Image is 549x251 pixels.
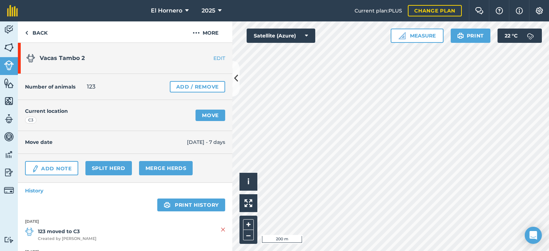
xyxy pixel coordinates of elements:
[244,199,252,207] img: Four arrows, one pointing top left, one top right, one bottom right and the last bottom left
[408,5,462,16] a: Change plan
[18,183,232,199] a: History
[4,167,14,178] img: svg+xml;base64,PD94bWwgdmVyc2lvbj0iMS4wIiBlbmNvZGluZz0idXRmLTgiPz4KPCEtLSBHZW5lcmF0b3I6IEFkb2JlIE...
[157,199,225,211] a: Print history
[391,29,444,43] button: Measure
[239,173,257,191] button: i
[221,225,225,234] img: svg+xml;base64,PHN2ZyB4bWxucz0iaHR0cDovL3d3dy53My5vcmcvMjAwMC9zdmciIHdpZHRoPSIyMiIgaGVpZ2h0PSIzMC...
[25,219,225,225] strong: [DATE]
[399,32,406,39] img: Ruler icon
[40,55,85,61] span: Vacas Tambo 2
[523,29,538,43] img: svg+xml;base64,PD94bWwgdmVyc2lvbj0iMS4wIiBlbmNvZGluZz0idXRmLTgiPz4KPCEtLSBHZW5lcmF0b3I6IEFkb2JlIE...
[243,230,254,240] button: –
[4,24,14,35] img: svg+xml;base64,PD94bWwgdmVyc2lvbj0iMS4wIiBlbmNvZGluZz0idXRmLTgiPz4KPCEtLSBHZW5lcmF0b3I6IEFkb2JlIE...
[25,107,68,115] h4: Current location
[187,138,225,146] span: [DATE] - 7 days
[31,165,39,173] img: svg+xml;base64,PD94bWwgdmVyc2lvbj0iMS4wIiBlbmNvZGluZz0idXRmLTgiPz4KPCEtLSBHZW5lcmF0b3I6IEFkb2JlIE...
[247,29,315,43] button: Satellite (Azure)
[525,227,542,244] div: Open Intercom Messenger
[18,21,55,42] a: Back
[4,185,14,195] img: svg+xml;base64,PD94bWwgdmVyc2lvbj0iMS4wIiBlbmNvZGluZz0idXRmLTgiPz4KPCEtLSBHZW5lcmF0b3I6IEFkb2JlIE...
[25,117,36,124] div: C3
[4,42,14,53] img: svg+xml;base64,PHN2ZyB4bWxucz0iaHR0cDovL3d3dy53My5vcmcvMjAwMC9zdmciIHdpZHRoPSI1NiIgaGVpZ2h0PSI2MC...
[25,138,187,146] h4: Move date
[247,177,249,186] span: i
[139,161,193,175] a: Merge Herds
[25,83,75,91] h4: Number of animals
[4,96,14,106] img: svg+xml;base64,PHN2ZyB4bWxucz0iaHR0cDovL3d3dy53My5vcmcvMjAwMC9zdmciIHdpZHRoPSI1NiIgaGVpZ2h0PSI2MC...
[85,161,132,175] a: Split herd
[25,29,28,37] img: svg+xml;base64,PHN2ZyB4bWxucz0iaHR0cDovL3d3dy53My5vcmcvMjAwMC9zdmciIHdpZHRoPSI5IiBoZWlnaHQ9IjI0Ii...
[87,82,95,91] span: 123
[7,5,18,16] img: fieldmargin Logo
[151,6,182,15] span: El Hornero
[193,29,200,37] img: svg+xml;base64,PHN2ZyB4bWxucz0iaHR0cDovL3d3dy53My5vcmcvMjAwMC9zdmciIHdpZHRoPSIyMCIgaGVpZ2h0PSIyNC...
[498,29,542,43] button: 22 °C
[179,21,232,42] button: More
[4,78,14,89] img: svg+xml;base64,PHN2ZyB4bWxucz0iaHR0cDovL3d3dy53My5vcmcvMjAwMC9zdmciIHdpZHRoPSI1NiIgaGVpZ2h0PSI2MC...
[25,161,78,175] a: Add Note
[243,219,254,230] button: +
[4,236,14,243] img: svg+xml;base64,PD94bWwgdmVyc2lvbj0iMS4wIiBlbmNvZGluZz0idXRmLTgiPz4KPCEtLSBHZW5lcmF0b3I6IEFkb2JlIE...
[38,227,97,235] strong: 123 moved to C3
[355,7,402,15] span: Current plan : PLUS
[25,227,34,236] img: svg+xml;base64,PD94bWwgdmVyc2lvbj0iMS4wIiBlbmNvZGluZz0idXRmLTgiPz4KPCEtLSBHZW5lcmF0b3I6IEFkb2JlIE...
[457,31,464,40] img: svg+xml;base64,PHN2ZyB4bWxucz0iaHR0cDovL3d3dy53My5vcmcvMjAwMC9zdmciIHdpZHRoPSIxOSIgaGVpZ2h0PSIyNC...
[535,7,544,14] img: A cog icon
[26,54,35,62] img: svg+xml;base64,PD94bWwgdmVyc2lvbj0iMS4wIiBlbmNvZGluZz0idXRmLTgiPz4KPCEtLSBHZW5lcmF0b3I6IEFkb2JlIE...
[196,110,225,121] a: Move
[187,55,232,62] a: EDIT
[164,201,170,209] img: svg+xml;base64,PHN2ZyB4bWxucz0iaHR0cDovL3d3dy53My5vcmcvMjAwMC9zdmciIHdpZHRoPSIxOSIgaGVpZ2h0PSIyNC...
[505,29,518,43] span: 22 ° C
[4,60,14,70] img: svg+xml;base64,PD94bWwgdmVyc2lvbj0iMS4wIiBlbmNvZGluZz0idXRmLTgiPz4KPCEtLSBHZW5lcmF0b3I6IEFkb2JlIE...
[4,114,14,124] img: svg+xml;base64,PD94bWwgdmVyc2lvbj0iMS4wIiBlbmNvZGluZz0idXRmLTgiPz4KPCEtLSBHZW5lcmF0b3I6IEFkb2JlIE...
[4,149,14,160] img: svg+xml;base64,PD94bWwgdmVyc2lvbj0iMS4wIiBlbmNvZGluZz0idXRmLTgiPz4KPCEtLSBHZW5lcmF0b3I6IEFkb2JlIE...
[475,7,484,14] img: Two speech bubbles overlapping with the left bubble in the forefront
[451,29,491,43] button: Print
[202,6,215,15] span: 2025
[516,6,523,15] img: svg+xml;base64,PHN2ZyB4bWxucz0iaHR0cDovL3d3dy53My5vcmcvMjAwMC9zdmciIHdpZHRoPSIxNyIgaGVpZ2h0PSIxNy...
[495,7,504,14] img: A question mark icon
[4,131,14,142] img: svg+xml;base64,PD94bWwgdmVyc2lvbj0iMS4wIiBlbmNvZGluZz0idXRmLTgiPz4KPCEtLSBHZW5lcmF0b3I6IEFkb2JlIE...
[170,81,225,92] a: Add / Remove
[38,236,97,242] span: Created by [PERSON_NAME]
